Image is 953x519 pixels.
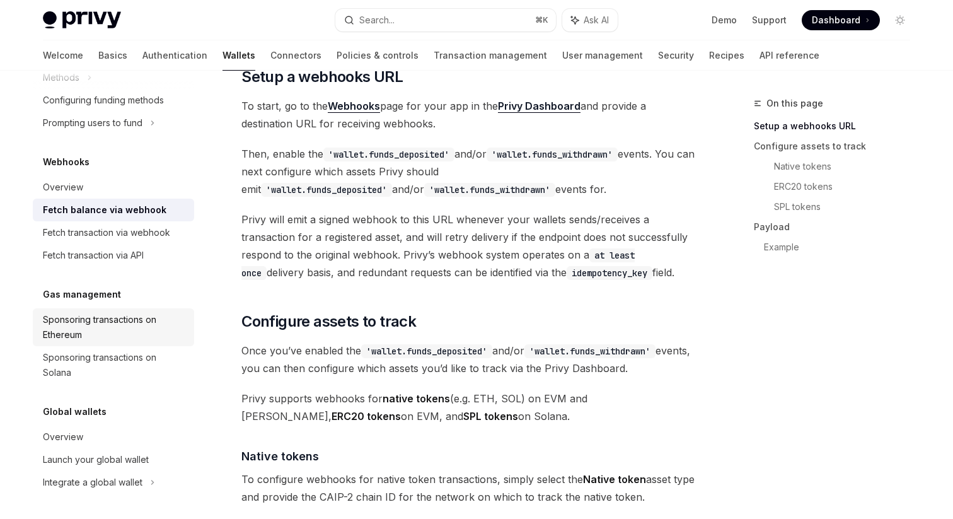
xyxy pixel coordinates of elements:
img: light logo [43,11,121,29]
strong: native tokens [383,392,450,405]
div: Launch your global wallet [43,452,149,467]
span: Ask AI [584,14,609,26]
a: Overview [33,176,194,199]
span: Once you’ve enabled the and/or events, you can then configure which assets you’d like to track vi... [241,342,696,377]
div: Configuring funding methods [43,93,164,108]
a: Authentication [142,40,207,71]
a: Wallets [222,40,255,71]
div: Sponsoring transactions on Solana [43,350,187,380]
a: Welcome [43,40,83,71]
code: 'wallet.funds_deposited' [323,148,454,161]
div: Overview [43,429,83,445]
a: Fetch balance via webhook [33,199,194,221]
a: Fetch transaction via API [33,244,194,267]
strong: SPL tokens [463,410,518,423]
span: Privy will emit a signed webhook to this URL whenever your wallets sends/receives a transaction f... [241,211,696,281]
a: Payload [754,217,920,237]
button: Search...⌘K [335,9,556,32]
h5: Gas management [43,287,121,302]
code: 'wallet.funds_withdrawn' [524,344,656,358]
span: Native tokens [241,448,319,465]
div: Fetch balance via webhook [43,202,166,218]
span: To configure webhooks for native token transactions, simply select the asset type and provide the... [241,470,696,506]
a: Launch your global wallet [33,448,194,471]
a: Basics [98,40,127,71]
a: Support [752,14,787,26]
span: ⌘ K [535,15,548,25]
a: Overview [33,426,194,448]
a: Fetch transaction via webhook [33,221,194,244]
span: Privy supports webhooks for (e.g. ETH, SOL) on EVM and [PERSON_NAME], on EVM, and on Solana. [241,390,696,425]
div: Fetch transaction via API [43,248,144,263]
code: 'wallet.funds_withdrawn' [487,148,618,161]
code: 'wallet.funds_deposited' [361,344,492,358]
strong: Webhooks [328,100,380,112]
div: Search... [359,13,395,28]
a: Configuring funding methods [33,89,194,112]
a: Example [764,237,920,257]
a: ERC20 tokens [774,177,920,197]
span: Dashboard [812,14,860,26]
strong: ERC20 tokens [332,410,401,423]
div: Integrate a global wallet [43,475,142,490]
a: Demo [712,14,737,26]
a: Privy Dashboard [498,100,580,113]
a: Native tokens [774,156,920,177]
code: 'wallet.funds_withdrawn' [424,183,555,197]
div: Sponsoring transactions on Ethereum [43,312,187,342]
a: Dashboard [802,10,880,30]
div: Fetch transaction via webhook [43,225,170,240]
strong: Native token [583,473,646,486]
a: Connectors [270,40,321,71]
span: Configure assets to track [241,312,416,332]
span: Then, enable the and/or events. You can next configure which assets Privy should emit and/or even... [241,145,696,198]
span: Setup a webhooks URL [241,67,403,87]
a: User management [562,40,643,71]
div: Overview [43,180,83,195]
a: Sponsoring transactions on Ethereum [33,308,194,346]
code: 'wallet.funds_deposited' [261,183,392,197]
h5: Webhooks [43,155,90,170]
button: Ask AI [562,9,618,32]
a: Recipes [709,40,744,71]
code: idempotency_key [567,266,652,280]
span: On this page [766,96,823,111]
a: Configure assets to track [754,136,920,156]
a: Setup a webhooks URL [754,116,920,136]
a: Sponsoring transactions on Solana [33,346,194,384]
a: SPL tokens [774,197,920,217]
button: Toggle dark mode [890,10,910,30]
a: Webhooks [328,100,380,113]
a: Security [658,40,694,71]
span: To start, go to the page for your app in the and provide a destination URL for receiving webhooks. [241,97,696,132]
div: Prompting users to fund [43,115,142,131]
a: Policies & controls [337,40,419,71]
a: Transaction management [434,40,547,71]
h5: Global wallets [43,404,107,419]
a: API reference [760,40,819,71]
